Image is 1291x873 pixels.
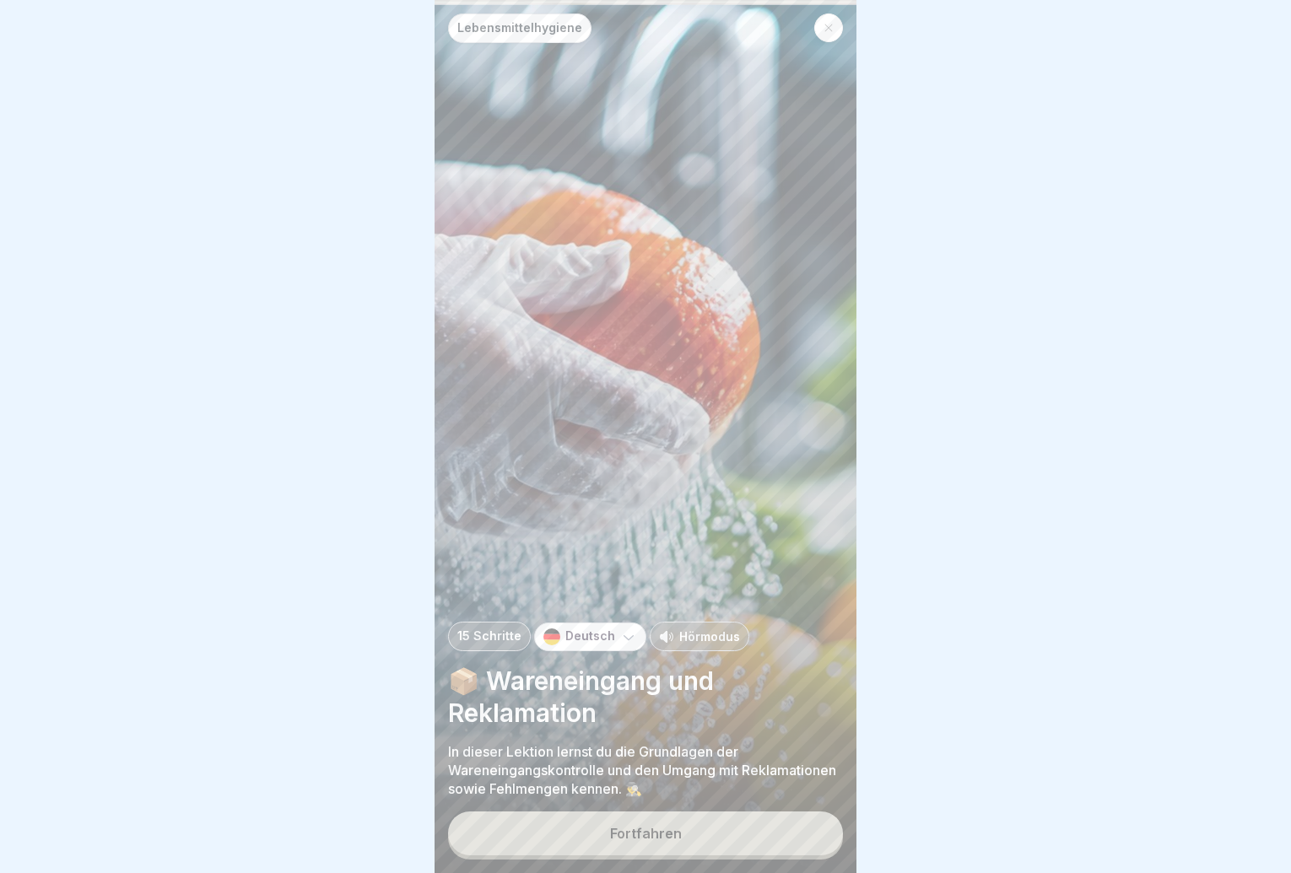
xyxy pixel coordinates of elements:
div: Fortfahren [610,826,682,841]
p: 15 Schritte [457,629,521,644]
img: de.svg [543,628,560,645]
button: Fortfahren [448,811,843,855]
p: Deutsch [565,629,615,644]
p: Hörmodus [679,628,740,645]
p: Lebensmittelhygiene [457,21,582,35]
p: In dieser Lektion lernst du die Grundlagen der Wareneingangskontrolle und den Umgang mit Reklamat... [448,742,843,798]
p: 📦 Wareneingang und Reklamation [448,665,843,729]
